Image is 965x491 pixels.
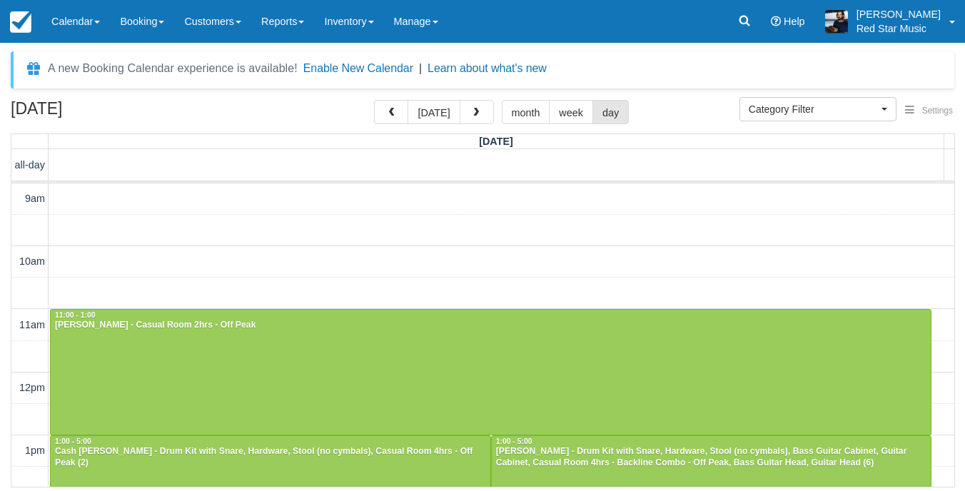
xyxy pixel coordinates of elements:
p: Red Star Music [857,21,941,36]
span: 1pm [25,445,45,456]
a: Learn about what's new [428,62,547,74]
span: all-day [15,159,45,171]
span: Settings [922,106,953,116]
div: [PERSON_NAME] - Casual Room 2hrs - Off Peak [54,320,927,331]
img: A1 [825,10,848,33]
span: 1:00 - 5:00 [496,437,532,445]
button: month [502,100,550,124]
span: | [419,62,422,74]
img: checkfront-main-nav-mini-logo.png [10,11,31,33]
span: [DATE] [479,136,513,147]
div: [PERSON_NAME] - Drum Kit with Snare, Hardware, Stool (no cymbals), Bass Guitar Cabinet, Guitar Ca... [495,446,928,469]
span: 9am [25,193,45,204]
span: Help [784,16,805,27]
span: 11:00 - 1:00 [55,311,96,319]
a: 11:00 - 1:00[PERSON_NAME] - Casual Room 2hrs - Off Peak [50,309,931,435]
p: [PERSON_NAME] [857,7,941,21]
button: week [549,100,593,124]
h2: [DATE] [11,100,191,126]
span: 10am [19,255,45,267]
div: Cash [PERSON_NAME] - Drum Kit with Snare, Hardware, Stool (no cymbals), Casual Room 4hrs - Off Pe... [54,446,487,469]
span: 12pm [19,382,45,393]
span: 11am [19,319,45,330]
span: 1:00 - 5:00 [55,437,91,445]
div: A new Booking Calendar experience is available! [48,60,298,77]
button: [DATE] [408,100,460,124]
i: Help [771,16,781,26]
span: Category Filter [749,102,878,116]
button: Category Filter [739,97,896,121]
button: day [592,100,629,124]
button: Enable New Calendar [303,61,413,76]
button: Settings [896,101,961,121]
